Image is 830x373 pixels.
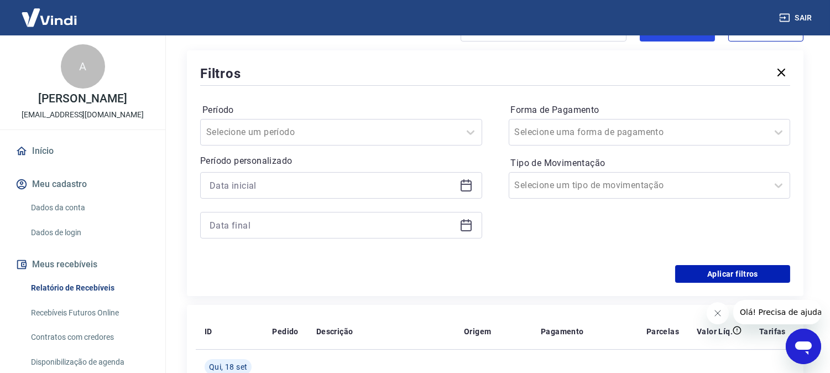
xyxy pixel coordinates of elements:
p: Pedido [272,326,298,337]
p: [EMAIL_ADDRESS][DOMAIN_NAME] [22,109,144,121]
a: Contratos com credores [27,326,152,349]
p: Origem [464,326,491,337]
p: Pagamento [541,326,584,337]
span: Qui, 18 set [209,361,247,372]
p: Valor Líq. [697,326,733,337]
button: Sair [777,8,817,28]
p: Tarifas [759,326,786,337]
a: Dados da conta [27,196,152,219]
p: [PERSON_NAME] [38,93,127,105]
iframe: Botão para abrir a janela de mensagens [786,329,821,364]
button: Meu cadastro [13,172,152,196]
div: A [61,44,105,89]
label: Forma de Pagamento [511,103,789,117]
p: Parcelas [646,326,679,337]
p: Descrição [316,326,353,337]
iframe: Fechar mensagem [707,302,729,324]
label: Período [202,103,480,117]
input: Data final [210,217,455,234]
input: Data inicial [210,177,455,194]
button: Meus recebíveis [13,252,152,277]
img: Vindi [13,1,85,34]
a: Relatório de Recebíveis [27,277,152,299]
a: Início [13,139,152,163]
span: Olá! Precisa de ajuda? [7,8,93,17]
a: Recebíveis Futuros Online [27,302,152,324]
p: ID [205,326,212,337]
a: Dados de login [27,221,152,244]
p: Período personalizado [200,154,482,168]
label: Tipo de Movimentação [511,157,789,170]
button: Aplicar filtros [675,265,790,283]
iframe: Mensagem da empresa [733,300,821,324]
h5: Filtros [200,65,241,82]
